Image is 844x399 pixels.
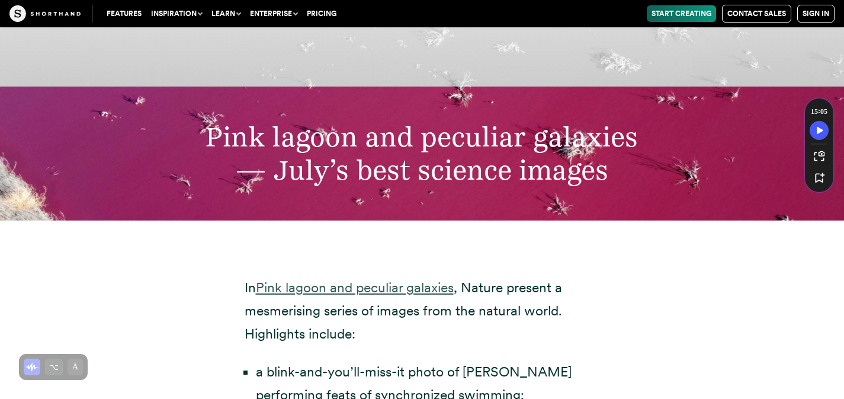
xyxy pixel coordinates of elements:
[302,5,341,22] a: Pricing
[245,5,302,22] button: Enterprise
[207,5,245,22] button: Learn
[722,5,791,23] a: Contact Sales
[245,276,600,346] p: In , Nature present a mesmerising series of images from the natural world. Highlights include:
[146,5,207,22] button: Inspiration
[797,5,835,23] a: Sign in
[647,5,716,22] a: Start Creating
[102,5,146,22] a: Features
[86,120,758,187] h2: Pink lagoon and peculiar galaxies — July’s best science images
[256,279,454,296] a: Pink lagoon and peculiar galaxies
[9,5,81,22] img: The Craft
